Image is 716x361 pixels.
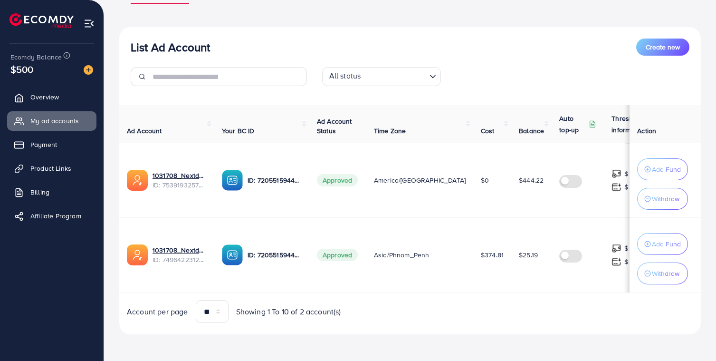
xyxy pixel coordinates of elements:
a: Payment [7,135,96,154]
button: Withdraw [637,263,688,284]
a: 1031708_Nextday [153,245,207,255]
a: My ad accounts [7,111,96,130]
p: Threshold information [611,113,658,136]
span: All status [327,68,363,84]
p: ID: 7205515944947466242 [248,249,302,261]
img: image [84,65,93,75]
img: ic-ba-acc.ded83a64.svg [222,244,243,265]
span: Account per page [127,306,188,317]
span: Approved [317,249,358,261]
a: Product Links [7,159,96,178]
p: Add Fund [652,238,681,250]
span: $0 [481,176,489,185]
img: top-up amount [611,182,621,192]
span: $374.81 [481,250,504,260]
span: Showing 1 To 10 of 2 account(s) [236,306,341,317]
span: $444.22 [519,176,544,185]
span: Overview [30,92,59,102]
a: Overview [7,88,96,107]
p: ID: 7205515944947466242 [248,175,302,186]
button: Create new [636,39,689,56]
button: Add Fund [637,158,688,180]
span: $25.19 [519,250,538,260]
img: logo [10,13,74,28]
div: <span class='underline'>1031708_Nextday_TTS</span></br>7539193257029550098 [153,171,207,190]
button: Add Fund [637,233,688,255]
span: Payment [30,140,57,149]
span: Ad Account Status [317,117,352,136]
button: Withdraw [637,188,688,210]
span: Ecomdy Balance [10,52,62,62]
input: Search for option [363,69,425,84]
a: Affiliate Program [7,206,96,225]
h3: List Ad Account [131,40,210,54]
span: Time Zone [374,126,406,136]
span: Billing [30,187,49,197]
span: ID: 7539193257029550098 [153,180,207,190]
img: ic-ads-acc.e4c84228.svg [127,170,148,191]
p: Withdraw [652,193,679,205]
img: ic-ba-acc.ded83a64.svg [222,170,243,191]
span: Ad Account [127,126,162,136]
span: My ad accounts [30,116,79,126]
span: Cost [481,126,495,136]
span: $500 [10,62,34,76]
iframe: Chat [676,318,709,354]
a: Billing [7,183,96,202]
p: Auto top-up [559,113,587,136]
img: top-up amount [611,169,621,179]
span: ID: 7496422312066220048 [153,255,207,264]
img: top-up amount [611,244,621,254]
span: Balance [519,126,544,136]
span: Product Links [30,164,71,173]
span: Approved [317,174,358,186]
a: 1031708_Nextday_TTS [153,171,207,180]
p: Add Fund [652,164,681,175]
span: Your BC ID [222,126,255,136]
span: Create new [646,42,680,52]
div: <span class='underline'>1031708_Nextday</span></br>7496422312066220048 [153,245,207,265]
span: America/[GEOGRAPHIC_DATA] [374,176,466,185]
div: Search for option [322,67,441,86]
img: top-up amount [611,257,621,267]
img: menu [84,18,95,29]
p: Withdraw [652,268,679,279]
span: Action [637,126,656,136]
img: ic-ads-acc.e4c84228.svg [127,244,148,265]
span: Asia/Phnom_Penh [374,250,429,260]
span: Affiliate Program [30,211,81,221]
